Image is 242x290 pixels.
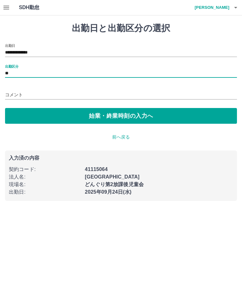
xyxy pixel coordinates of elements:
[85,182,144,187] b: どんぐり第2放課後児童会
[9,166,81,173] p: 契約コード :
[9,188,81,196] p: 出勤日 :
[9,181,81,188] p: 現場名 :
[9,156,233,161] p: 入力済の内容
[5,23,237,34] h1: 出勤日と出勤区分の選択
[5,134,237,140] p: 前へ戻る
[85,174,140,179] b: [GEOGRAPHIC_DATA]
[85,167,107,172] b: 41115064
[9,173,81,181] p: 法人名 :
[5,64,18,69] label: 出勤区分
[5,108,237,124] button: 始業・終業時刻の入力へ
[5,43,15,48] label: 出勤日
[85,189,131,195] b: 2025年09月24日(水)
